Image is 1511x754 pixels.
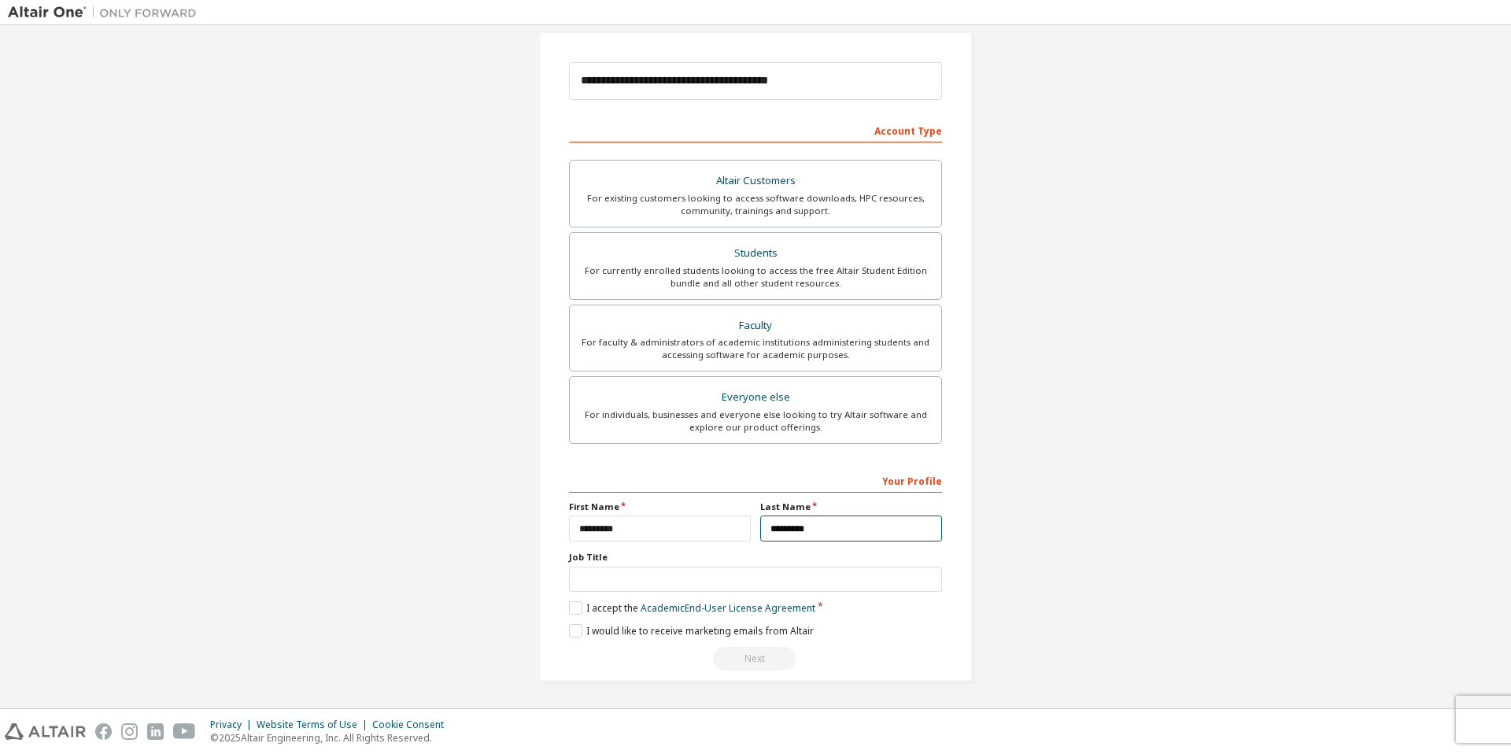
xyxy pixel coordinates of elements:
[579,264,932,290] div: For currently enrolled students looking to access the free Altair Student Edition bundle and all ...
[5,723,86,740] img: altair_logo.svg
[257,719,372,731] div: Website Terms of Use
[121,723,138,740] img: instagram.svg
[579,170,932,192] div: Altair Customers
[372,719,453,731] div: Cookie Consent
[210,731,453,745] p: © 2025 Altair Engineering, Inc. All Rights Reserved.
[579,242,932,264] div: Students
[569,501,751,513] label: First Name
[173,723,196,740] img: youtube.svg
[569,117,942,142] div: Account Type
[579,315,932,337] div: Faculty
[569,624,814,638] label: I would like to receive marketing emails from Altair
[569,647,942,671] div: Read and acccept EULA to continue
[579,192,932,217] div: For existing customers looking to access software downloads, HPC resources, community, trainings ...
[95,723,112,740] img: facebook.svg
[147,723,164,740] img: linkedin.svg
[569,468,942,493] div: Your Profile
[760,501,942,513] label: Last Name
[579,386,932,408] div: Everyone else
[579,408,932,434] div: For individuals, businesses and everyone else looking to try Altair software and explore our prod...
[641,601,815,615] a: Academic End-User License Agreement
[569,551,942,564] label: Job Title
[210,719,257,731] div: Privacy
[569,601,815,615] label: I accept the
[579,336,932,361] div: For faculty & administrators of academic institutions administering students and accessing softwa...
[8,5,205,20] img: Altair One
